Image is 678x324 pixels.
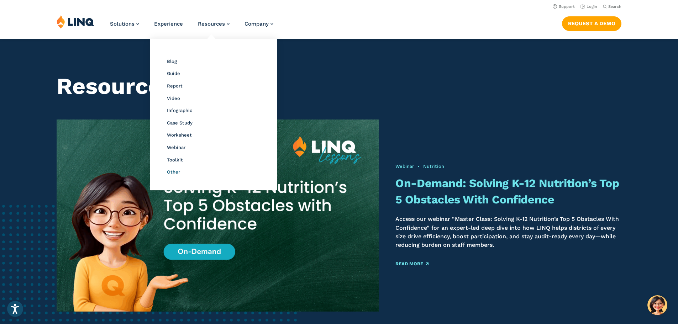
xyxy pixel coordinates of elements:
a: Webinar [167,145,185,150]
a: Solutions [110,21,139,27]
a: Nutrition [423,164,444,169]
a: Experience [154,21,183,27]
a: Video [167,96,180,101]
span: Solutions [110,21,135,27]
a: Other [167,169,180,175]
button: Hello, have a question? Let’s chat. [647,295,667,315]
a: Support [553,4,575,9]
a: Report [167,83,183,89]
a: Webinar [395,164,414,169]
a: Request a Demo [562,16,621,31]
a: Login [580,4,597,9]
img: LINQ | K‑12 Software [57,15,94,28]
a: Company [245,21,273,27]
span: Resources [198,21,225,27]
button: Open Search Bar [603,4,621,9]
a: On-Demand: Solving K-12 Nutrition’s Top 5 Obstacles With Confidence [395,176,619,206]
a: Blog [167,59,177,64]
p: Access our webinar “Master Class: Solving K-12 Nutrition’s Top 5 Obstacles With Confidence” for a... [395,215,621,249]
h1: Resource Library [57,73,621,100]
a: Toolkit [167,157,183,163]
a: Guide [167,71,180,76]
a: Read More [395,261,429,266]
a: Resources [198,21,230,27]
a: Case Study [167,120,193,126]
span: Company [245,21,269,27]
div: • [395,163,621,170]
span: Search [608,4,621,9]
nav: Button Navigation [562,15,621,31]
nav: Primary Navigation [110,15,273,38]
a: Worksheet [167,132,192,138]
a: Infographic [167,108,192,113]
